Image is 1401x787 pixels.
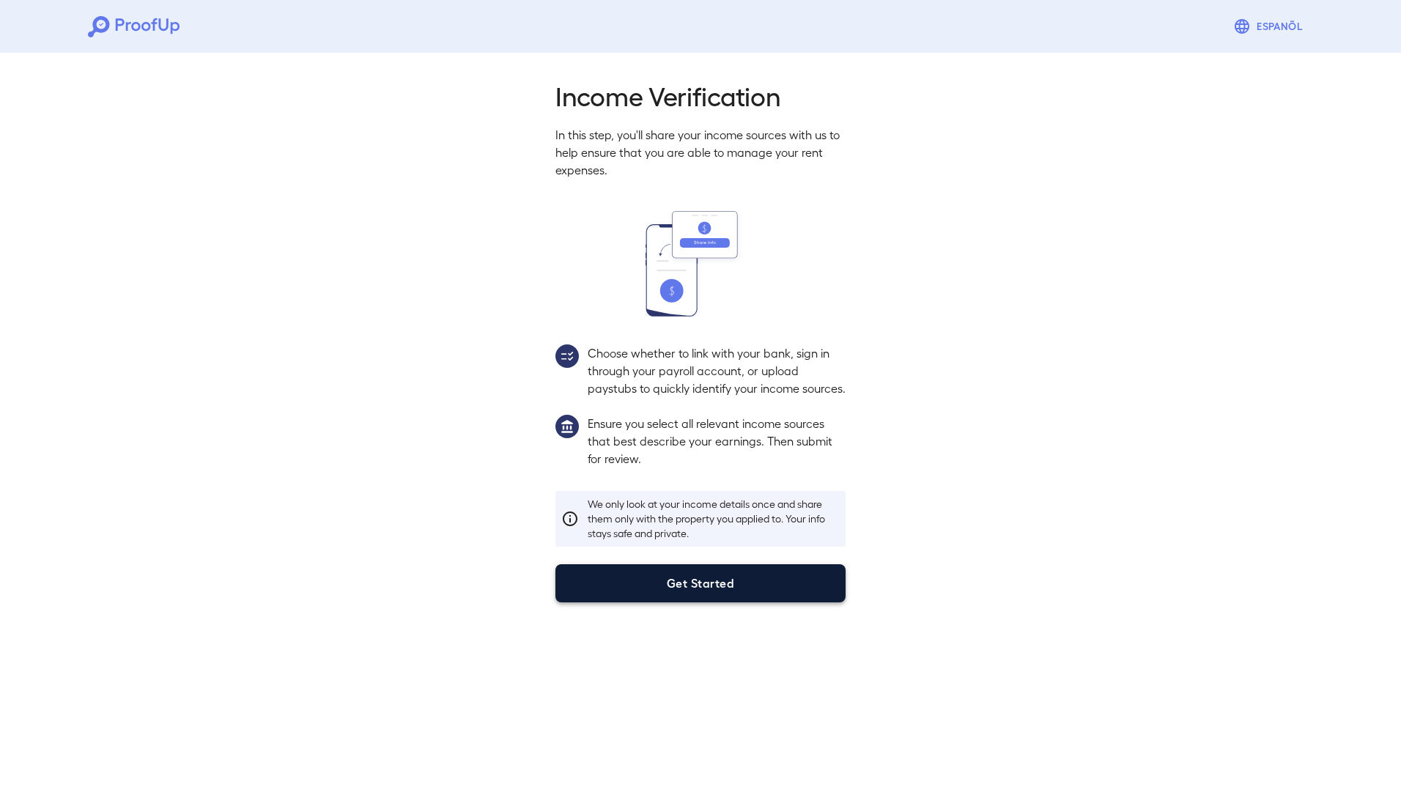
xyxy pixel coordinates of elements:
button: Espanõl [1227,12,1313,41]
img: group1.svg [555,415,579,438]
img: transfer_money.svg [646,211,755,317]
button: Get Started [555,564,846,602]
img: group2.svg [555,344,579,368]
h2: Income Verification [555,79,846,111]
p: We only look at your income details once and share them only with the property you applied to. Yo... [588,497,840,541]
p: Ensure you select all relevant income sources that best describe your earnings. Then submit for r... [588,415,846,468]
p: Choose whether to link with your bank, sign in through your payroll account, or upload paystubs t... [588,344,846,397]
p: In this step, you'll share your income sources with us to help ensure that you are able to manage... [555,126,846,179]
